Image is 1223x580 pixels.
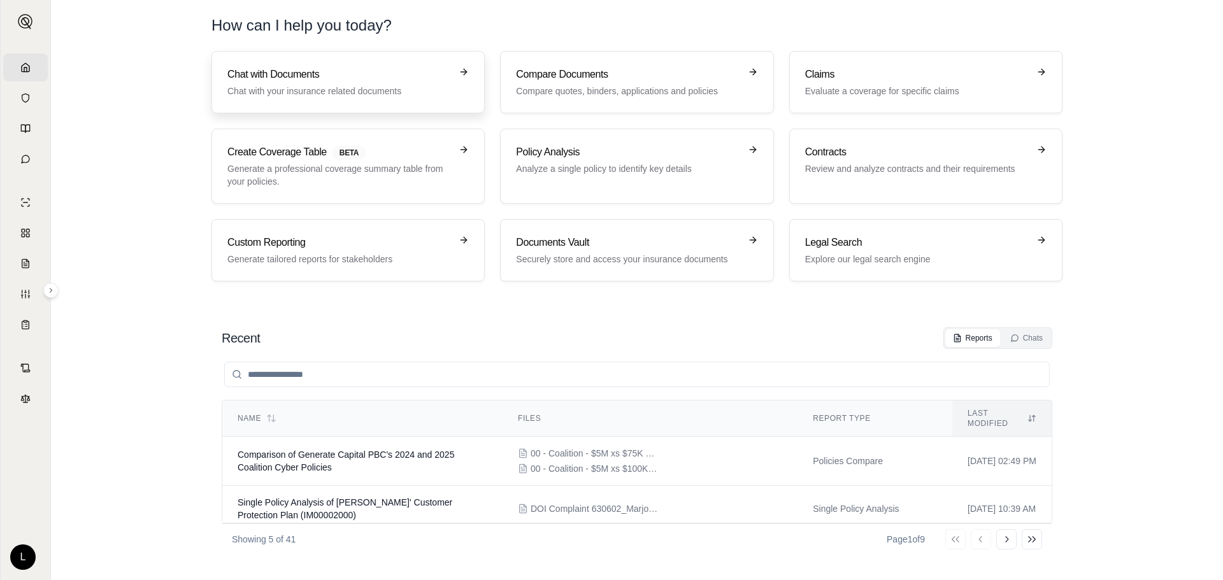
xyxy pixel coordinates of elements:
[3,250,48,278] a: Claim Coverage
[531,462,658,475] span: 00 - Coalition - $5M xs $100KSIR - 2024 Generate Cyber Policy.PDF
[797,437,952,486] td: Policies Compare
[516,85,740,97] p: Compare quotes, binders, applications and policies
[500,129,773,204] a: Policy AnalysisAnalyze a single policy to identify key details
[3,53,48,81] a: Home
[222,329,260,347] h2: Recent
[211,219,485,281] a: Custom ReportingGenerate tailored reports for stakeholders
[3,84,48,112] a: Documents Vault
[952,486,1052,532] td: [DATE] 10:39 AM
[10,544,36,570] div: L
[805,235,1029,250] h3: Legal Search
[516,145,740,160] h3: Policy Analysis
[238,497,452,520] span: Single Policy Analysis of Marjorie Evans' Customer Protection Plan (IM00002000)
[797,400,952,437] th: Report Type
[531,502,658,515] span: DOI Complaint 630602_Marjorie Evans_09232025.pdf
[516,67,740,82] h3: Compare Documents
[805,67,1029,82] h3: Claims
[227,85,451,97] p: Chat with your insurance related documents
[3,354,48,382] a: Contract Analysis
[227,67,451,82] h3: Chat with Documents
[211,129,485,204] a: Create Coverage TableBETAGenerate a professional coverage summary table from your policies.
[227,145,451,160] h3: Create Coverage Table
[968,408,1036,428] div: Last modified
[3,219,48,247] a: Policy Comparisons
[805,162,1029,175] p: Review and analyze contracts and their requirements
[789,219,1062,281] a: Legal SearchExplore our legal search engine
[13,9,38,34] button: Expand sidebar
[232,533,296,546] p: Showing 5 of 41
[516,253,740,265] p: Securely store and access your insurance documents
[238,413,487,423] div: Name
[516,162,740,175] p: Analyze a single policy to identify key details
[500,219,773,281] a: Documents VaultSecurely store and access your insurance documents
[805,145,1029,160] h3: Contracts
[789,51,1062,113] a: ClaimsEvaluate a coverage for specific claims
[945,329,1000,347] button: Reports
[211,15,392,36] h1: How can I help you today?
[953,333,992,343] div: Reports
[227,162,451,188] p: Generate a professional coverage summary table from your policies.
[952,437,1052,486] td: [DATE] 02:49 PM
[238,449,454,472] span: Comparison of Generate Capital PBC's 2024 and 2025 Coalition Cyber Policies
[18,14,33,29] img: Expand sidebar
[3,280,48,308] a: Custom Report
[3,311,48,339] a: Coverage Table
[805,85,1029,97] p: Evaluate a coverage for specific claims
[211,51,485,113] a: Chat with DocumentsChat with your insurance related documents
[531,447,658,460] span: 00 - Coalition - $5M xs $75K SIR - 2025 Generate Cyber Policy.pdf
[3,188,48,216] a: Single Policy
[887,533,925,546] div: Page 1 of 9
[500,51,773,113] a: Compare DocumentsCompare quotes, binders, applications and policies
[503,400,797,437] th: Files
[3,145,48,173] a: Chat
[3,385,48,413] a: Legal Search Engine
[805,253,1029,265] p: Explore our legal search engine
[3,115,48,143] a: Prompt Library
[227,235,451,250] h3: Custom Reporting
[1010,333,1043,343] div: Chats
[332,146,366,160] span: BETA
[789,129,1062,204] a: ContractsReview and analyze contracts and their requirements
[227,253,451,265] p: Generate tailored reports for stakeholders
[516,235,740,250] h3: Documents Vault
[43,283,59,298] button: Expand sidebar
[1003,329,1050,347] button: Chats
[797,486,952,532] td: Single Policy Analysis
